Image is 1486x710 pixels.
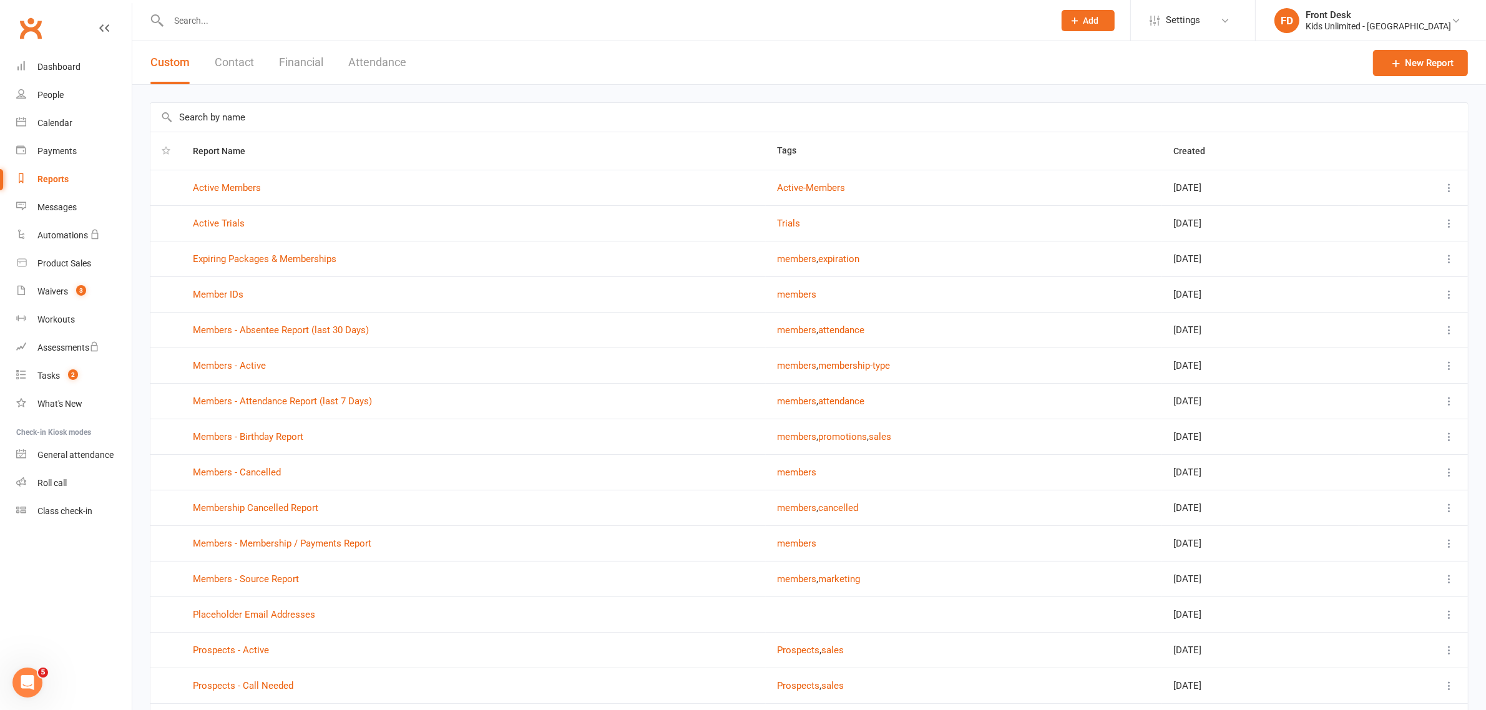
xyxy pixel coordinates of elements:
a: Tasks 2 [16,362,132,390]
th: Tags [766,132,1162,170]
a: Members - Active [193,360,266,371]
a: Reports [16,165,132,193]
td: [DATE] [1162,383,1359,419]
a: Prospects - Active [193,644,269,656]
td: [DATE] [1162,561,1359,596]
a: Members - Membership / Payments Report [193,538,371,549]
div: Calendar [37,118,72,128]
div: General attendance [37,450,114,460]
td: [DATE] [1162,205,1359,241]
button: members [777,323,816,338]
div: Reports [37,174,69,184]
a: Roll call [16,469,132,497]
a: Messages [16,193,132,221]
button: Prospects [777,678,819,693]
button: Prospects [777,643,819,658]
a: Expiring Packages & Memberships [193,253,336,265]
span: , [816,573,818,585]
button: sales [821,643,844,658]
a: What's New [16,390,132,418]
span: , [816,253,818,265]
input: Search... [165,12,1045,29]
div: Waivers [37,286,68,296]
div: Workouts [37,314,75,324]
div: Automations [37,230,88,240]
button: members [777,500,816,515]
div: Tasks [37,371,60,381]
span: , [816,360,818,371]
a: Members - Absentee Report (last 30 Days) [193,324,369,336]
a: Product Sales [16,250,132,278]
span: Created [1173,146,1219,156]
td: [DATE] [1162,419,1359,454]
iframe: Intercom live chat [12,668,42,698]
a: Waivers 3 [16,278,132,306]
td: [DATE] [1162,348,1359,383]
button: Active-Members [777,180,845,195]
span: , [816,396,818,407]
div: Class check-in [37,506,92,516]
div: Roll call [37,478,67,488]
td: [DATE] [1162,632,1359,668]
td: [DATE] [1162,525,1359,561]
a: Dashboard [16,53,132,81]
div: Assessments [37,343,99,353]
button: members [777,571,816,586]
span: , [867,431,869,442]
button: Custom [150,41,190,84]
button: cancelled [818,500,858,515]
a: Active Members [193,182,261,193]
button: Created [1173,143,1219,158]
button: members [777,287,816,302]
div: Kids Unlimited - [GEOGRAPHIC_DATA] [1306,21,1451,32]
button: promotions [818,429,867,444]
td: [DATE] [1162,668,1359,703]
button: sales [821,678,844,693]
a: Active Trials [193,218,245,229]
td: [DATE] [1162,490,1359,525]
div: Messages [37,202,77,212]
a: Membership Cancelled Report [193,502,318,513]
span: , [816,431,818,442]
a: People [16,81,132,109]
input: Search by name [150,103,1468,132]
a: Class kiosk mode [16,497,132,525]
div: Payments [37,146,77,156]
button: members [777,394,816,409]
a: Members - Source Report [193,573,299,585]
a: New Report [1373,50,1468,76]
a: Automations [16,221,132,250]
button: members [777,251,816,266]
button: membership-type [818,358,890,373]
span: Settings [1166,6,1200,34]
span: , [816,324,818,336]
span: Report Name [193,146,259,156]
a: Members - Cancelled [193,467,281,478]
a: Workouts [16,306,132,334]
button: Contact [215,41,254,84]
td: [DATE] [1162,241,1359,276]
button: sales [869,429,891,444]
button: attendance [818,394,864,409]
a: Member IDs [193,289,243,300]
td: [DATE] [1162,454,1359,490]
a: Members - Birthday Report [193,431,303,442]
button: attendance [818,323,864,338]
button: Trials [777,216,800,231]
div: Product Sales [37,258,91,268]
a: General attendance kiosk mode [16,441,132,469]
a: Placeholder Email Addresses [193,609,315,620]
span: , [816,502,818,513]
a: Prospects - Call Needed [193,680,293,691]
a: Payments [16,137,132,165]
button: Financial [279,41,323,84]
div: What's New [37,399,82,409]
button: Report Name [193,143,259,158]
td: [DATE] [1162,170,1359,205]
div: People [37,90,64,100]
span: 5 [38,668,48,678]
button: Add [1062,10,1115,31]
td: [DATE] [1162,312,1359,348]
td: [DATE] [1162,596,1359,632]
span: , [819,644,821,656]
